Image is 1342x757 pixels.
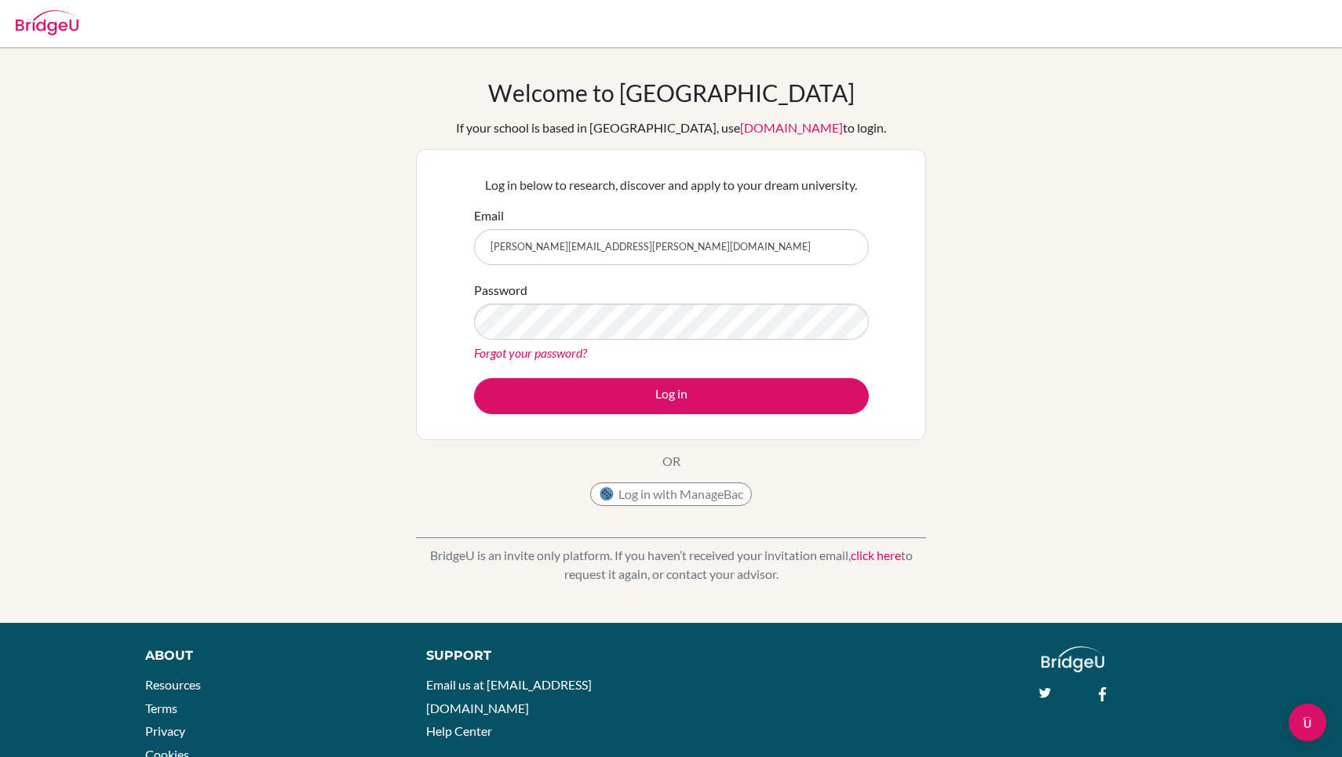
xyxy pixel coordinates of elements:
img: Bridge-U [16,10,78,35]
div: About [145,646,391,665]
img: logo_white@2x-f4f0deed5e89b7ecb1c2cc34c3e3d731f90f0f143d5ea2071677605dd97b5244.png [1041,646,1105,672]
a: Forgot your password? [474,345,587,360]
a: Terms [145,701,177,715]
a: Resources [145,677,201,692]
a: click here [851,548,901,562]
div: If your school is based in [GEOGRAPHIC_DATA], use to login. [456,118,886,137]
label: Email [474,206,504,225]
a: Privacy [145,723,185,738]
a: Help Center [426,723,492,738]
button: Log in with ManageBac [590,482,752,506]
h1: Welcome to [GEOGRAPHIC_DATA] [488,78,855,107]
a: [DOMAIN_NAME] [740,120,843,135]
label: Password [474,281,527,300]
a: Email us at [EMAIL_ADDRESS][DOMAIN_NAME] [426,677,592,715]
div: Support [426,646,654,665]
div: Open Intercom Messenger [1289,704,1326,741]
button: Log in [474,378,869,414]
p: BridgeU is an invite only platform. If you haven’t received your invitation email, to request it ... [416,546,926,584]
p: Log in below to research, discover and apply to your dream university. [474,176,869,195]
p: OR [662,452,680,471]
